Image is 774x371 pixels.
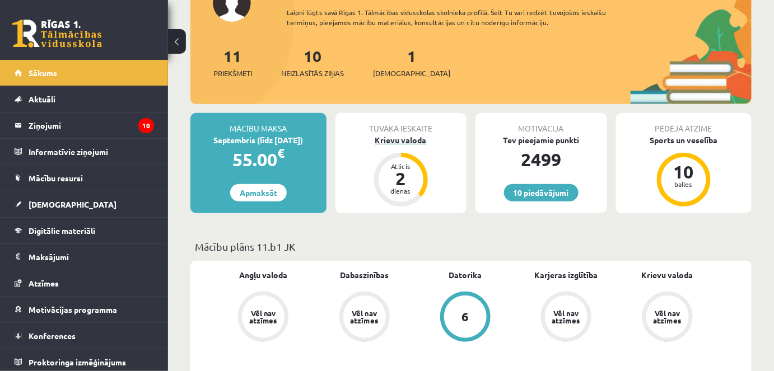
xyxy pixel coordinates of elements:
a: Apmaksāt [230,184,287,201]
a: Ziņojumi10 [15,112,154,138]
span: [DEMOGRAPHIC_DATA] [373,68,450,79]
span: Sākums [29,68,57,78]
a: Mācību resursi [15,165,154,191]
span: Konferences [29,331,76,341]
span: Aktuāli [29,94,55,104]
a: [DEMOGRAPHIC_DATA] [15,191,154,217]
div: Motivācija [475,113,607,134]
legend: Ziņojumi [29,112,154,138]
div: 10 [667,163,701,181]
a: Vēl nav atzīmes [516,292,617,344]
div: 2499 [475,146,607,173]
div: 6 [461,311,469,323]
div: Vēl nav atzīmes [652,309,683,324]
div: dienas [384,187,418,194]
a: Motivācijas programma [15,297,154,322]
div: Mācību maksa [190,113,327,134]
a: 11Priekšmeti [213,46,252,79]
a: Krievu valoda [642,269,693,281]
div: Sports un veselība [616,134,752,146]
div: Vēl nav atzīmes [349,309,380,324]
div: 2 [384,170,418,187]
a: Krievu valoda Atlicis 2 dienas [335,134,467,208]
a: Angļu valoda [239,269,287,281]
div: Pēdējā atzīme [616,113,752,134]
a: Vēl nav atzīmes [213,292,314,344]
a: Digitālie materiāli [15,218,154,243]
div: 55.00 [190,146,327,173]
a: Konferences [15,323,154,349]
a: Vēl nav atzīmes [314,292,414,344]
i: 10 [138,118,154,133]
div: balles [667,181,701,187]
a: Informatīvie ziņojumi [15,139,154,165]
div: Laipni lūgts savā Rīgas 1. Tālmācības vidusskolas skolnieka profilā. Šeit Tu vari redzēt tuvojošo... [287,7,623,27]
span: Priekšmeti [213,68,252,79]
span: Atzīmes [29,278,59,288]
div: Krievu valoda [335,134,467,146]
span: Motivācijas programma [29,304,117,314]
span: Mācību resursi [29,173,83,183]
a: Dabaszinības [340,269,389,281]
span: Proktoringa izmēģinājums [29,357,126,367]
a: Vēl nav atzīmes [617,292,718,344]
a: Karjeras izglītība [535,269,598,281]
a: 1[DEMOGRAPHIC_DATA] [373,46,450,79]
div: Vēl nav atzīmes [551,309,582,324]
div: Vēl nav atzīmes [248,309,279,324]
legend: Maksājumi [29,244,154,270]
span: [DEMOGRAPHIC_DATA] [29,199,116,209]
a: 6 [415,292,516,344]
a: Sports un veselība 10 balles [616,134,752,208]
span: € [277,145,285,161]
a: Maksājumi [15,244,154,270]
a: Rīgas 1. Tālmācības vidusskola [12,20,102,48]
a: Sākums [15,60,154,86]
a: 10Neizlasītās ziņas [281,46,344,79]
div: Septembris (līdz [DATE]) [190,134,327,146]
legend: Informatīvie ziņojumi [29,139,154,165]
p: Mācību plāns 11.b1 JK [195,239,747,254]
a: 10 piedāvājumi [504,184,579,201]
a: Datorika [449,269,482,281]
div: Tuvākā ieskaite [335,113,467,134]
div: Tev pieejamie punkti [475,134,607,146]
a: Aktuāli [15,86,154,112]
span: Neizlasītās ziņas [281,68,344,79]
div: Atlicis [384,163,418,170]
a: Atzīmes [15,270,154,296]
span: Digitālie materiāli [29,226,95,236]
